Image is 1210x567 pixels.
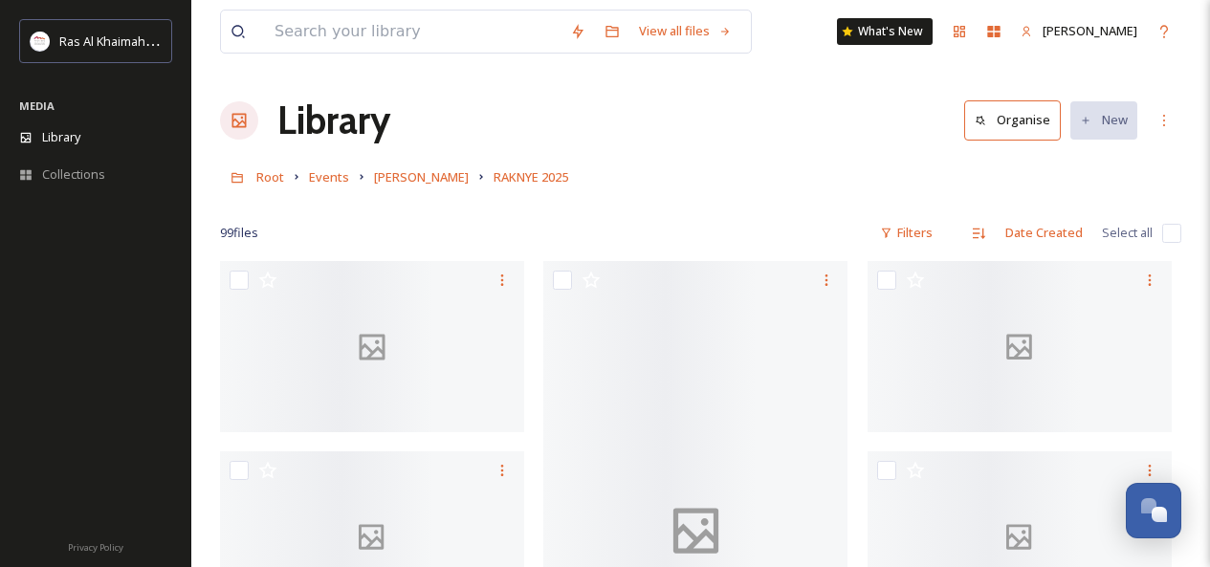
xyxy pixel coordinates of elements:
a: Events [309,165,349,188]
img: Logo_RAKTDA_RGB-01.png [31,32,50,51]
span: Ras Al Khaimah Tourism Development Authority [59,32,330,50]
a: RAKNYE 2025 [494,165,568,188]
span: [PERSON_NAME] [374,168,469,185]
span: Collections [42,165,105,184]
span: RAKNYE 2025 [494,168,568,185]
div: Date Created [996,214,1092,251]
div: Filters [870,214,942,251]
a: View all files [629,12,741,50]
a: What's New [837,18,933,45]
span: [PERSON_NAME] [1043,22,1137,39]
span: MEDIA [19,98,55,113]
a: Root [256,165,284,188]
button: Organise [964,100,1061,140]
button: New [1070,101,1137,139]
button: Open Chat [1126,483,1181,538]
span: 99 file s [220,224,258,242]
span: Events [309,168,349,185]
span: Library [42,128,80,146]
span: Privacy Policy [68,541,123,554]
a: Library [277,92,390,149]
a: [PERSON_NAME] [1011,12,1147,50]
input: Search your library [265,11,561,53]
span: Select all [1102,224,1153,242]
a: [PERSON_NAME] [374,165,469,188]
a: Privacy Policy [68,534,123,557]
span: Root [256,168,284,185]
